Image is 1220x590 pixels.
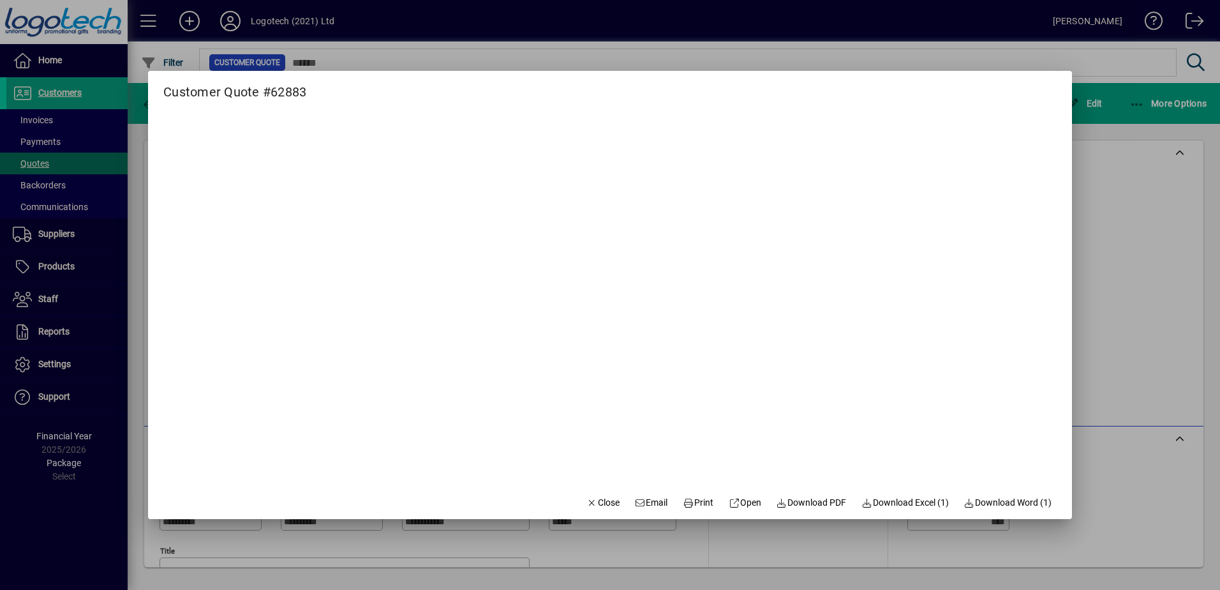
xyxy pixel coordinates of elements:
span: Download Excel (1) [861,496,949,510]
span: Download Word (1) [964,496,1052,510]
h2: Customer Quote #62883 [148,71,322,102]
span: Close [586,496,620,510]
button: Close [581,491,625,514]
a: Open [724,491,766,514]
button: Email [630,491,673,514]
span: Print [683,496,713,510]
button: Download Excel (1) [856,491,954,514]
span: Email [635,496,668,510]
a: Download PDF [771,491,852,514]
span: Download PDF [777,496,847,510]
span: Open [729,496,761,510]
button: Print [678,491,718,514]
button: Download Word (1) [959,491,1057,514]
